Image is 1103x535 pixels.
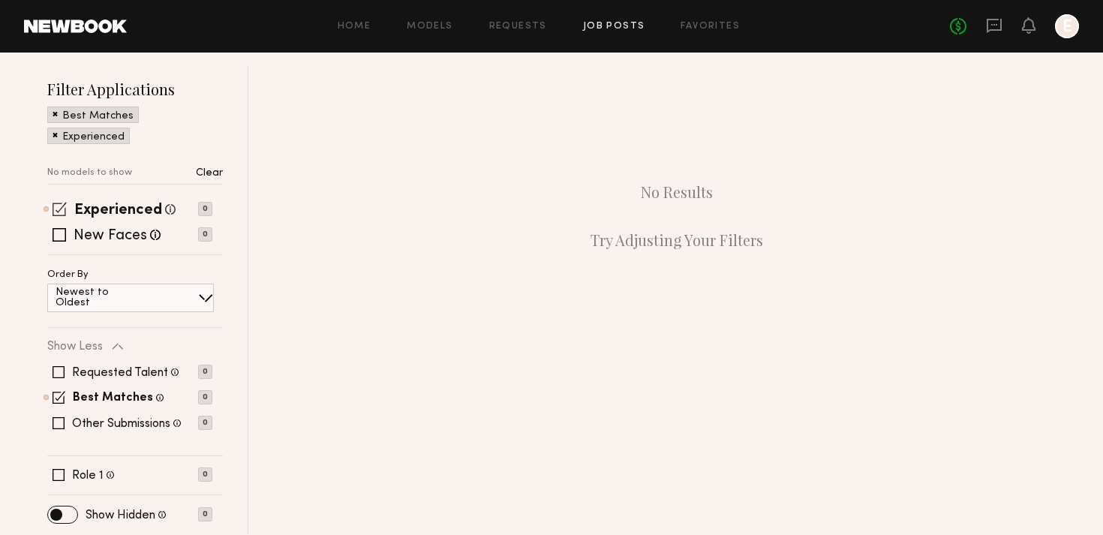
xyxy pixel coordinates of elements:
[198,507,212,521] p: 0
[72,367,168,379] label: Requested Talent
[407,22,452,32] a: Models
[1055,14,1079,38] a: E
[198,467,212,482] p: 0
[47,79,223,99] h2: Filter Applications
[198,416,212,430] p: 0
[72,418,170,430] label: Other Submissions
[198,202,212,216] p: 0
[47,270,89,280] p: Order By
[73,392,153,404] label: Best Matches
[56,287,145,308] p: Newest to Oldest
[74,229,147,244] label: New Faces
[641,183,713,201] p: No Results
[591,231,763,249] p: Try Adjusting Your Filters
[198,227,212,242] p: 0
[72,470,104,482] label: Role 1
[62,111,134,122] p: Best Matches
[47,168,132,178] p: No models to show
[196,168,223,179] p: Clear
[62,132,125,143] p: Experienced
[681,22,740,32] a: Favorites
[338,22,371,32] a: Home
[198,365,212,379] p: 0
[489,22,547,32] a: Requests
[47,341,103,353] p: Show Less
[583,22,645,32] a: Job Posts
[74,203,162,218] label: Experienced
[198,390,212,404] p: 0
[86,509,155,521] label: Show Hidden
